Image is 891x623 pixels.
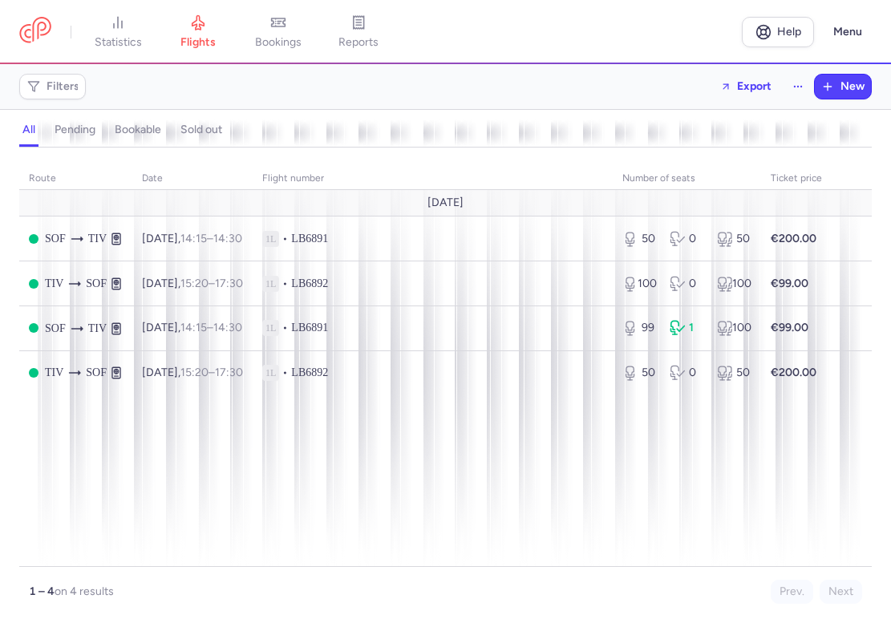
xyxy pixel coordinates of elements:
[771,277,808,290] strong: €99.00
[132,167,253,191] th: date
[180,232,242,245] span: –
[213,232,242,245] time: 14:30
[291,276,328,292] span: LB6892
[180,232,207,245] time: 14:15
[622,365,657,381] div: 50
[88,320,107,338] span: TIV
[771,232,816,245] strong: €200.00
[291,365,328,381] span: LB6892
[291,320,328,336] span: LB6891
[613,167,761,191] th: number of seats
[670,276,704,292] div: 0
[180,366,243,379] span: –
[820,580,862,604] button: Next
[45,320,66,338] span: SOF
[622,320,657,336] div: 99
[158,14,238,50] a: flights
[717,276,751,292] div: 100
[78,14,158,50] a: statistics
[142,366,243,379] span: [DATE],
[717,320,751,336] div: 100
[771,366,816,379] strong: €200.00
[824,17,872,47] button: Menu
[45,275,63,293] span: TIV
[20,75,85,99] button: Filters
[815,75,871,99] button: New
[670,320,704,336] div: 1
[180,35,216,50] span: flights
[213,321,242,334] time: 14:30
[180,277,243,290] span: –
[142,232,242,245] span: [DATE],
[717,231,751,247] div: 50
[262,365,279,381] span: 1L
[262,320,279,336] span: 1L
[142,321,242,334] span: [DATE],
[670,231,704,247] div: 0
[29,585,55,598] strong: 1 – 4
[282,365,288,381] span: •
[86,275,107,293] span: SOF
[282,231,288,247] span: •
[318,14,399,50] a: reports
[45,230,66,248] span: SOF
[22,123,35,137] h4: all
[19,167,132,191] th: route
[840,80,865,93] span: New
[142,277,243,290] span: [DATE],
[710,74,782,99] button: Export
[717,365,751,381] div: 50
[771,580,813,604] button: Prev.
[262,276,279,292] span: 1L
[670,365,704,381] div: 0
[47,80,79,93] span: Filters
[88,230,107,248] span: TIV
[215,366,243,379] time: 17:30
[427,196,464,209] span: [DATE]
[622,231,657,247] div: 50
[86,364,107,382] span: SOF
[253,167,613,191] th: Flight number
[262,231,279,247] span: 1L
[180,123,222,137] h4: sold out
[761,167,832,191] th: Ticket price
[180,277,209,290] time: 15:20
[115,123,161,137] h4: bookable
[180,321,207,334] time: 14:15
[282,320,288,336] span: •
[55,123,95,137] h4: pending
[737,80,772,92] span: Export
[742,17,814,47] a: Help
[282,276,288,292] span: •
[771,321,808,334] strong: €99.00
[45,364,63,382] span: TIV
[255,35,302,50] span: bookings
[180,321,242,334] span: –
[215,277,243,290] time: 17:30
[19,17,51,47] a: CitizenPlane red outlined logo
[238,14,318,50] a: bookings
[180,366,209,379] time: 15:20
[338,35,379,50] span: reports
[777,26,801,38] span: Help
[55,585,114,598] span: on 4 results
[95,35,142,50] span: statistics
[291,231,328,247] span: LB6891
[622,276,657,292] div: 100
